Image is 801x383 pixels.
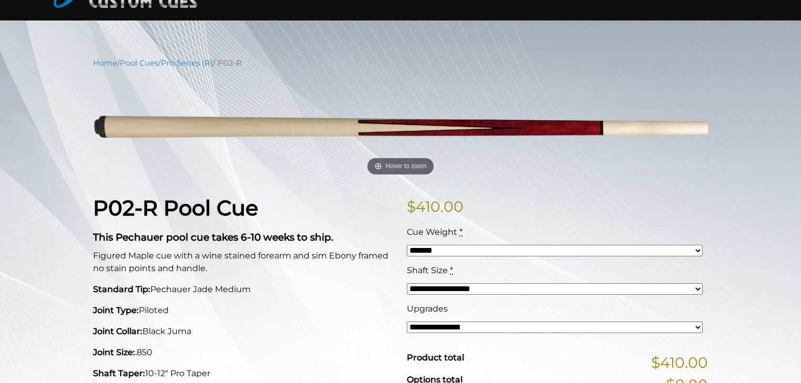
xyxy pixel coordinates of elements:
strong: Joint Type: [93,305,139,315]
nav: Breadcrumb [93,57,708,69]
a: Pool Cues [120,58,158,68]
strong: Standard Tip: [93,284,150,294]
strong: Joint Collar: [93,326,142,336]
strong: Joint Size: [93,347,135,357]
span: $ [407,198,416,215]
a: Hover to zoom [93,77,708,179]
a: Home [93,58,117,68]
strong: Shaft Taper: [93,368,145,378]
strong: This Pechauer pool cue takes 6-10 weeks to ship. [93,231,333,243]
p: .850 [93,346,394,359]
abbr: required [450,265,453,275]
strong: P02-R Pool Cue [93,195,258,221]
span: Cue Weight [407,227,457,237]
abbr: required [459,227,463,237]
p: Figured Maple cue with a wine stained forearm and sim Ebony framed no stain points and handle. [93,250,394,275]
img: P02-N-1.png [93,77,708,179]
span: Product total [407,353,464,363]
p: Black Juma [93,325,394,338]
a: Pro Series (R) [161,58,213,68]
span: $410.00 [651,351,708,374]
span: Upgrades [407,304,448,314]
p: Piloted [93,304,394,317]
p: 10-12" Pro Taper [93,367,394,380]
span: Shaft Size [407,265,448,275]
bdi: 410.00 [407,198,464,215]
p: Pechauer Jade Medium [93,283,394,296]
